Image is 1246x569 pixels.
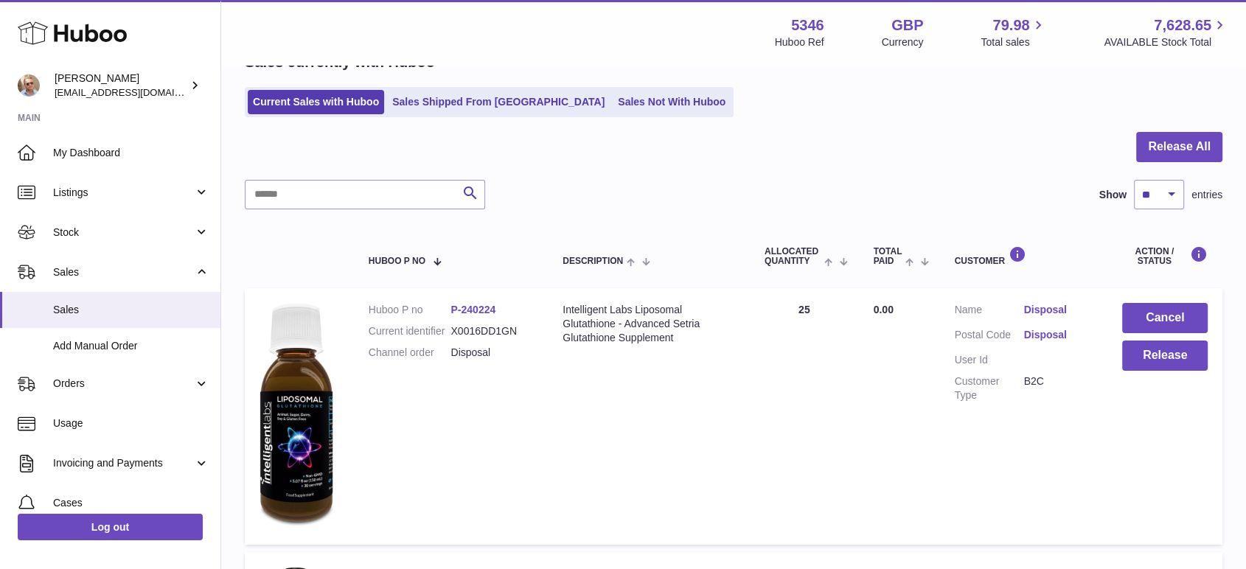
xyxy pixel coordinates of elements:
a: 7,628.65 AVAILABLE Stock Total [1104,15,1228,49]
span: AVAILABLE Stock Total [1104,35,1228,49]
td: 25 [750,288,859,544]
span: Invoicing and Payments [53,456,194,470]
span: Stock [53,226,194,240]
a: Sales Shipped From [GEOGRAPHIC_DATA] [387,90,610,114]
span: 7,628.65 [1154,15,1211,35]
span: Total paid [874,247,902,266]
a: Disposal [1023,303,1093,317]
dt: Current identifier [369,324,451,338]
img: 53461718595728.jpg [260,303,333,526]
span: Sales [53,265,194,279]
img: internalAdmin-5346@internal.huboo.com [18,74,40,97]
div: Huboo Ref [775,35,824,49]
div: Intelligent Labs Liposomal Glutathione - Advanced Setria Glutathione Supplement [563,303,735,345]
dt: Channel order [369,346,451,360]
strong: 5346 [791,15,824,35]
a: Log out [18,514,203,540]
span: entries [1191,188,1222,202]
div: Action / Status [1122,246,1208,266]
a: Sales Not With Huboo [613,90,731,114]
span: My Dashboard [53,146,209,160]
dd: X0016DD1GN [450,324,533,338]
a: Disposal [1023,328,1093,342]
div: Customer [955,246,1093,266]
a: Current Sales with Huboo [248,90,384,114]
button: Release All [1136,132,1222,162]
span: Listings [53,186,194,200]
div: Currency [882,35,924,49]
a: P-240224 [450,304,495,315]
dt: Huboo P no [369,303,451,317]
div: [PERSON_NAME] [55,71,187,100]
dt: Postal Code [955,328,1024,346]
span: Cases [53,496,209,510]
a: 79.98 Total sales [981,15,1046,49]
span: [EMAIL_ADDRESS][DOMAIN_NAME] [55,86,217,98]
span: 79.98 [992,15,1029,35]
dt: User Id [955,353,1024,367]
button: Release [1122,341,1208,371]
dd: B2C [1023,374,1093,402]
dt: Customer Type [955,374,1024,402]
strong: GBP [891,15,923,35]
span: Orders [53,377,194,391]
span: Huboo P no [369,256,425,266]
button: Cancel [1122,303,1208,333]
span: Usage [53,416,209,430]
span: ALLOCATED Quantity [765,247,821,266]
span: Sales [53,303,209,317]
span: Total sales [981,35,1046,49]
span: Description [563,256,623,266]
label: Show [1099,188,1127,202]
span: Add Manual Order [53,339,209,353]
dd: Disposal [450,346,533,360]
dt: Name [955,303,1024,321]
span: 0.00 [874,304,894,315]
